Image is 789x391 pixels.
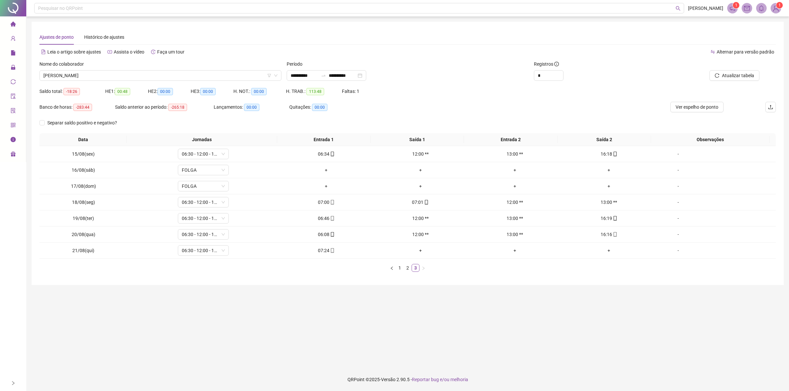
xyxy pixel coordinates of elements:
[659,231,698,238] div: -
[151,50,155,54] span: history
[412,264,419,272] li: 3
[722,72,754,79] span: Atualizar tabela
[221,216,225,220] span: down
[71,184,96,189] span: 17/08(dom)
[396,264,403,272] a: 1
[612,216,617,221] span: mobile
[11,134,16,147] span: info-circle
[282,247,371,254] div: 07:24
[659,166,698,174] div: -
[733,2,739,9] sup: 1
[11,148,16,162] span: gift
[47,49,101,54] span: Leia o artigo sobre ajustes
[659,215,698,222] div: -
[390,266,394,270] span: left
[282,199,371,206] div: 07:00
[312,104,327,111] span: 00:00
[534,60,559,68] span: Registros
[564,150,654,158] div: 16:18
[157,49,184,54] span: Faça um tour
[108,50,112,54] span: youtube
[376,166,465,174] div: +
[72,200,95,205] span: 18/08(seg)
[244,104,259,111] span: 00:00
[39,88,105,95] div: Saldo total:
[715,73,719,78] span: reload
[282,215,371,222] div: 06:46
[72,151,95,157] span: 15/08(sex)
[115,103,214,111] div: Saldo anterior ao período:
[11,105,16,118] span: solution
[73,216,94,221] span: 19/08(ter)
[376,247,465,254] div: +
[412,264,419,272] a: 3
[709,70,759,81] button: Atualizar tabela
[735,3,737,8] span: 1
[26,368,789,391] footer: QRPoint © 2025 - 2.90.5 -
[676,103,718,111] span: Ver espelho de ponto
[306,88,324,95] span: 113:48
[676,6,681,11] span: search
[182,246,225,255] span: 06:30 - 12:00 - 13:00 - 16:18
[72,248,94,253] span: 21/08(qui)
[654,136,767,143] span: Observações
[11,381,15,385] span: right
[282,166,371,174] div: +
[659,150,698,158] div: -
[371,133,464,146] th: Saída 1
[72,232,95,237] span: 20/08(qua)
[221,249,225,252] span: down
[282,231,371,238] div: 06:08
[564,231,654,238] div: 16:16
[182,149,225,159] span: 06:30 - 12:00 - 13:00 - 16:18
[612,232,617,237] span: mobile
[11,33,16,46] span: user-add
[659,199,698,206] div: -
[221,184,225,188] span: down
[767,369,782,384] iframe: Intercom live chat
[127,133,277,146] th: Jornadas
[778,3,781,8] span: 1
[329,248,335,253] span: mobile
[651,133,770,146] th: Observações
[419,264,427,272] li: Próxima página
[221,232,225,236] span: down
[63,88,80,95] span: -18:26
[470,247,559,254] div: +
[168,104,187,111] span: -265:18
[564,166,654,174] div: +
[342,89,359,94] span: Faltas: 1
[221,168,225,172] span: down
[670,102,724,112] button: Ver espelho de ponto
[321,73,326,78] span: swap-right
[39,33,74,41] div: Ajustes de ponto
[423,200,429,205] span: mobile
[200,88,216,95] span: 00:00
[182,229,225,239] span: 06:30 - 12:00 - 13:00 - 16:18
[267,74,271,77] span: filter
[286,88,342,95] div: H. TRAB.:
[84,33,124,41] div: Histórico de ajustes
[287,60,307,68] label: Período
[191,88,233,95] div: HE 3:
[214,103,289,111] div: Lançamentos:
[612,152,617,156] span: mobile
[329,152,335,156] span: mobile
[282,150,371,158] div: 06:34
[41,50,46,54] span: file-text
[182,165,225,175] span: FOLGA
[768,104,773,110] span: upload
[105,88,148,95] div: HE 1:
[564,183,654,190] div: +
[388,264,396,272] button: left
[381,377,395,382] span: Versão
[282,183,371,190] div: +
[421,266,425,270] span: right
[688,5,723,12] span: [PERSON_NAME]
[11,119,16,133] span: qrcode
[776,2,783,9] sup: Atualize o seu contato no menu Meus Dados
[72,167,95,173] span: 16/08(sáb)
[39,103,115,111] div: Banco de horas:
[404,264,411,272] a: 2
[182,213,225,223] span: 06:30 - 12:00 - 13:00 - 16:18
